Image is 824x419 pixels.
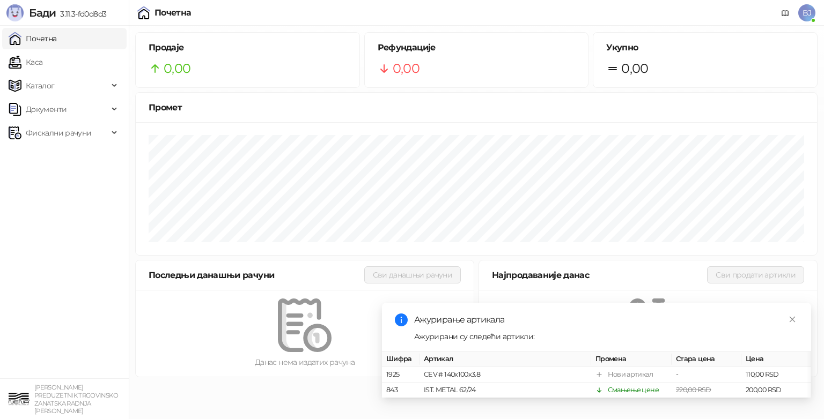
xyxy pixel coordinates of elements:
[6,4,24,21] img: Logo
[414,313,798,326] div: Ажурирање артикала
[608,369,653,380] div: Нови артикал
[26,122,91,144] span: Фискални рачуни
[741,383,811,398] td: 200,00 RSD
[382,351,420,367] th: Шифра
[672,351,741,367] th: Стара цена
[149,101,804,114] div: Промет
[26,99,67,120] span: Документи
[777,4,794,21] a: Документација
[707,266,804,283] button: Сви продати артикли
[741,367,811,383] td: 110,00 RSD
[621,58,648,79] span: 0,00
[382,367,420,383] td: 1925
[741,351,811,367] th: Цена
[492,268,707,282] div: Најпродаваније данас
[153,356,457,368] div: Данас нема издатих рачуна
[29,6,56,19] span: Бади
[395,313,408,326] span: info-circle
[676,386,711,394] span: 220,00 RSD
[606,41,804,54] h5: Укупно
[420,351,591,367] th: Артикал
[26,75,55,96] span: Каталог
[364,266,461,283] button: Сви данашњи рачуни
[420,367,591,383] td: CEV # 140x100x3.8
[149,41,347,54] h5: Продаје
[789,316,796,323] span: close
[608,385,659,395] div: Смањење цене
[591,351,672,367] th: Промена
[56,9,106,19] span: 3.11.3-fd0d8d3
[378,41,576,54] h5: Рефундације
[393,58,420,79] span: 0,00
[9,388,30,410] img: 64x64-companyLogo-82da5d90-fd56-4d4e-a6cd-cc51c66be7ee.png
[672,367,741,383] td: -
[9,28,57,49] a: Почетна
[154,9,192,17] div: Почетна
[149,268,364,282] div: Последњи данашњи рачуни
[382,383,420,398] td: 843
[34,384,118,415] small: [PERSON_NAME] PREDUZETNIK TRGOVINSKO ZANATSKA RADNJA [PERSON_NAME]
[414,331,798,342] div: Ажурирани су следећи артикли:
[164,58,190,79] span: 0,00
[420,383,591,398] td: IST. METAL 62/24
[798,4,815,21] span: BJ
[9,51,42,73] a: Каса
[786,313,798,325] a: Close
